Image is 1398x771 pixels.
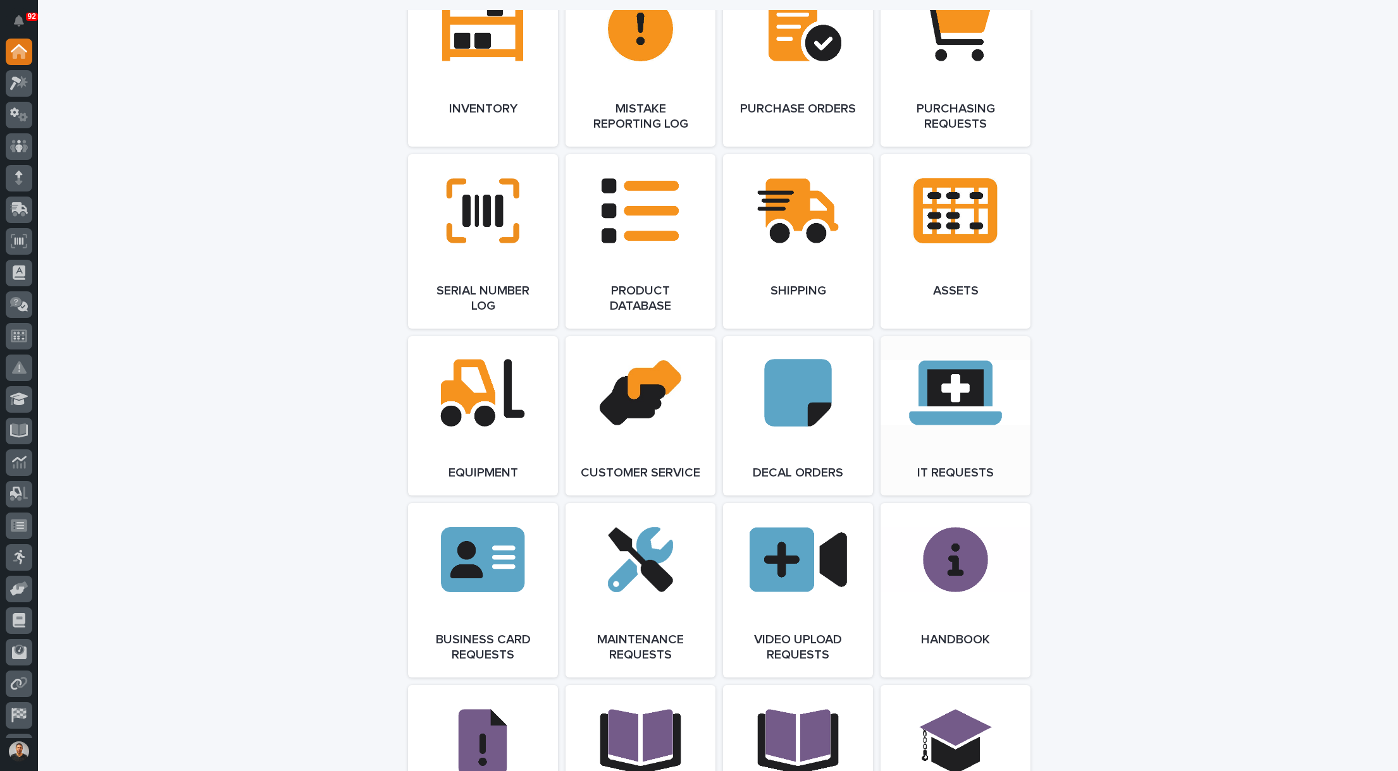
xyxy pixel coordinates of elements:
[881,503,1030,677] a: Handbook
[6,8,32,34] button: Notifications
[723,336,873,495] a: Decal Orders
[566,336,715,495] a: Customer Service
[881,154,1030,329] a: Assets
[723,154,873,329] a: Shipping
[6,738,32,765] button: users-avatar
[566,503,715,677] a: Maintenance Requests
[408,154,558,329] a: Serial Number Log
[881,336,1030,495] a: IT Requests
[28,12,36,21] p: 92
[408,336,558,495] a: Equipment
[723,503,873,677] a: Video Upload Requests
[408,503,558,677] a: Business Card Requests
[566,154,715,329] a: Product Database
[16,15,32,35] div: Notifications92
